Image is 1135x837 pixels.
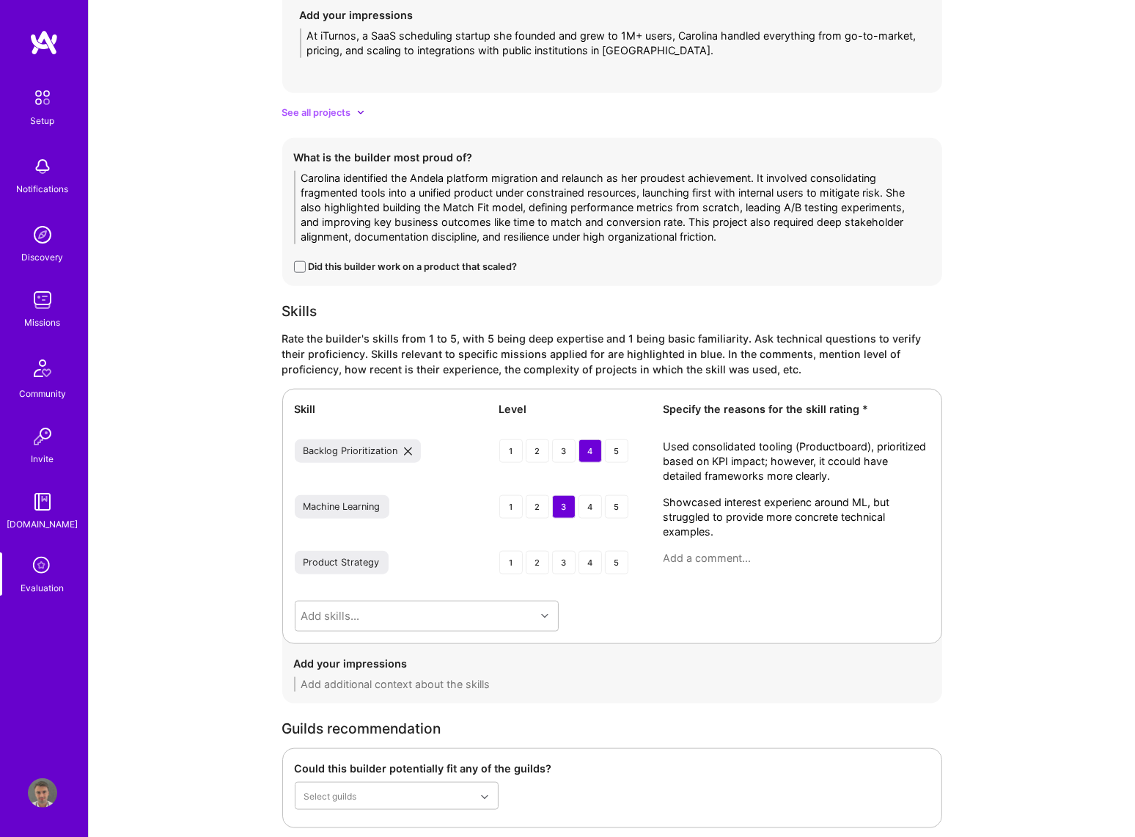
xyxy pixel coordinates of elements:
div: 3 [552,551,576,574]
div: Invite [32,451,54,467]
div: Community [19,386,66,401]
textarea: At iTurnos, a SaaS scheduling startup she founded and grew to 1M+ users, Carolina handled everyth... [300,29,925,58]
textarea: Showcased interest experienc around ML, but struggled to provide more concrete technical examples. [664,495,930,539]
div: 4 [578,439,602,463]
div: 5 [605,495,628,519]
div: Product Strategy [304,557,380,569]
i: icon ArrowDownSecondarySmall [357,109,364,117]
div: [DOMAIN_NAME] [7,516,78,532]
img: discovery [28,220,57,249]
div: Select guilds [304,789,357,804]
i: icon SelectionTeam [29,552,56,580]
div: 5 [605,551,628,574]
div: Guilds recommendation [282,721,942,737]
div: 2 [526,551,549,574]
i: icon Close [404,447,412,456]
img: bell [28,152,57,181]
div: Add your impressions [300,7,925,23]
i: icon Chevron [481,794,488,801]
img: Invite [28,422,57,451]
div: 1 [499,439,523,463]
div: 2 [526,439,549,463]
div: Machine Learning [304,501,381,513]
img: logo [29,29,59,56]
div: Backlog Prioritization [304,445,398,457]
div: Notifications [17,181,69,197]
div: Skill [295,401,482,417]
div: Rate the builder's skills from 1 to 5, with 5 being deep expertise and 1 being basic familiarity.... [282,331,942,377]
div: Skills [282,304,942,319]
div: 2 [526,495,549,519]
img: guide book [28,487,57,516]
div: See all projects [282,105,942,120]
i: icon Chevron [541,613,548,620]
div: Could this builder potentially fit any of the guilds? [295,761,499,776]
img: teamwork [28,285,57,315]
img: User Avatar [28,778,57,808]
div: Add your impressions [294,656,930,671]
div: 1 [499,551,523,574]
div: Discovery [22,249,64,265]
a: User Avatar [24,778,61,808]
div: 4 [578,551,602,574]
div: Setup [31,113,55,128]
div: Evaluation [21,580,65,596]
img: Community [25,351,60,386]
div: Add skills... [301,609,359,624]
div: 3 [552,439,576,463]
div: 1 [499,495,523,519]
div: 3 [552,495,576,519]
textarea: Carolina identified the Andela platform migration and relaunch as her proudest achievement. It in... [294,171,930,244]
div: Missions [25,315,61,330]
div: 4 [578,495,602,519]
img: setup [27,82,58,113]
div: 5 [605,439,628,463]
textarea: Used consolidated tooling (Productboard), prioritized based on KPI impact; however, it ccould hav... [664,439,930,483]
span: See all projects [282,105,351,120]
div: Did this builder work on a product that scaled? [309,259,518,274]
div: Specify the reasons for the skill rating * [664,401,930,417]
div: Level [499,401,646,417]
div: What is the builder most proud of? [294,150,930,165]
